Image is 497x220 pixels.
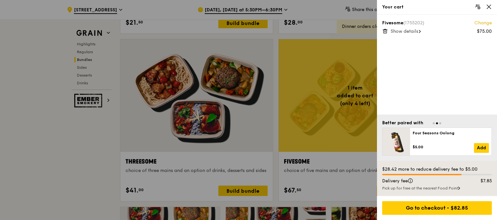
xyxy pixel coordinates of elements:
[413,144,474,150] div: $5.00
[382,186,492,191] div: Pick up for free at the nearest Food Point
[382,120,423,126] div: Better paired with
[413,130,489,136] div: Four Seasons Oolong
[382,20,492,26] div: Fivesome
[436,122,438,124] span: Go to slide 2
[378,178,467,184] div: Delivery fee
[474,143,489,153] a: Add
[433,122,435,124] span: Go to slide 1
[382,201,492,215] div: Go to checkout - $82.85
[474,20,492,26] a: Change
[477,28,492,35] div: $75.00
[382,166,492,173] div: $28.42 more to reduce delivery fee to $5.00
[467,178,496,184] div: $7.85
[439,122,441,124] span: Go to slide 3
[382,4,492,10] div: Your cart
[403,20,424,26] span: (1755202)
[391,29,418,34] span: Show details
